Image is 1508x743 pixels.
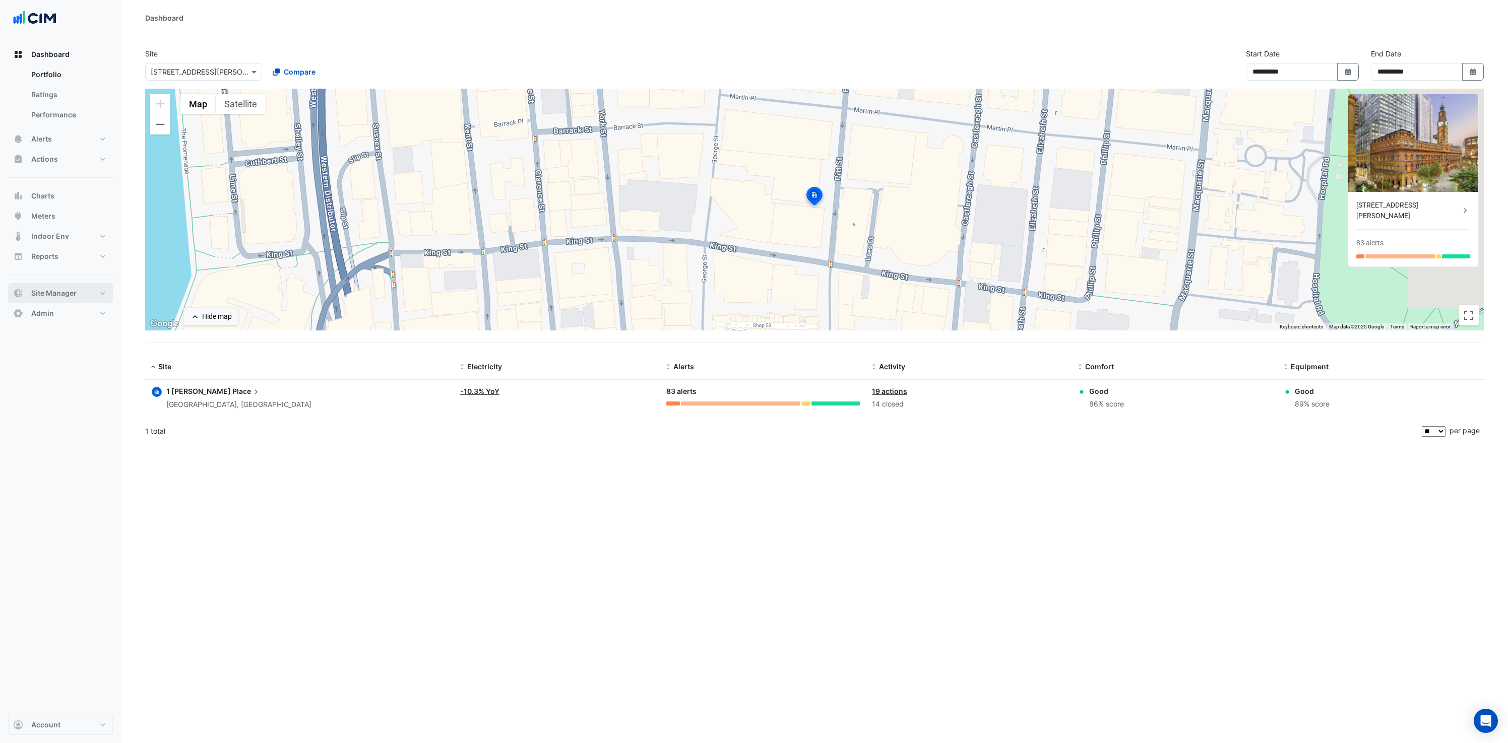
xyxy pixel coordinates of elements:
button: Reports [8,246,113,266]
span: Activity [879,362,905,371]
a: Terms (opens in new tab) [1390,324,1404,329]
label: Site [145,48,158,59]
label: End Date [1371,48,1401,59]
div: Good [1295,386,1330,396]
button: Show satellite imagery [216,94,266,114]
span: Indoor Env [31,231,69,241]
span: Comfort [1085,362,1114,371]
span: Alerts [31,134,52,144]
div: Good [1089,386,1124,396]
a: -10.3% YoY [460,387,499,395]
app-icon: Reports [13,251,23,261]
div: [GEOGRAPHIC_DATA], [GEOGRAPHIC_DATA] [166,399,311,411]
button: Compare [266,63,322,81]
span: Electricity [467,362,502,371]
a: Report a map error [1410,324,1451,329]
app-icon: Indoor Env [13,231,23,241]
span: Reports [31,251,58,261]
app-icon: Meters [13,211,23,221]
span: Charts [31,191,54,201]
span: Map data ©2025 Google [1329,324,1384,329]
div: Open Intercom Messenger [1474,709,1498,733]
a: Performance [23,105,113,125]
span: Compare [284,66,316,77]
span: Account [31,720,60,730]
app-icon: Dashboard [13,49,23,59]
div: 86% score [1089,398,1124,410]
fa-icon: Select Date [1469,67,1478,76]
app-icon: Alerts [13,134,23,144]
div: 1 total [145,419,1420,444]
app-icon: Admin [13,308,23,318]
img: Company Logo [12,8,57,28]
span: Dashboard [31,49,70,59]
div: 83 alerts [666,386,860,397]
span: Admin [31,308,54,318]
button: Zoom out [150,114,170,134]
button: Alerts [8,129,113,149]
span: Site Manager [31,288,77,298]
app-icon: Actions [13,154,23,164]
app-icon: Charts [13,191,23,201]
button: Actions [8,149,113,169]
a: Open this area in Google Maps (opens a new window) [148,317,181,330]
div: Dashboard [145,13,183,23]
button: Dashboard [8,44,113,64]
fa-icon: Select Date [1344,67,1353,76]
button: Indoor Env [8,226,113,246]
div: 89% score [1295,398,1330,410]
button: Show street map [180,94,216,114]
button: Site Manager [8,283,113,303]
div: 83 alerts [1356,238,1384,248]
a: 19 actions [872,387,907,395]
app-icon: Site Manager [13,288,23,298]
img: site-pin-selected.svg [803,185,826,210]
span: Place [232,386,261,397]
div: Hide map [202,311,232,322]
button: Charts [8,186,113,206]
div: [STREET_ADDRESS][PERSON_NAME] [1356,200,1460,221]
a: Ratings [23,85,113,105]
span: Meters [31,211,55,221]
label: Start Date [1246,48,1280,59]
span: per page [1450,426,1480,435]
button: Account [8,715,113,735]
span: 1 [PERSON_NAME] [166,387,231,395]
span: Alerts [673,362,694,371]
button: Keyboard shortcuts [1280,323,1323,330]
span: Site [158,362,171,371]
span: Actions [31,154,58,164]
button: Meters [8,206,113,226]
span: Equipment [1291,362,1329,371]
button: Zoom in [150,94,170,114]
div: Dashboard [8,64,113,129]
button: Hide map [183,308,238,325]
img: Google [148,317,181,330]
a: Portfolio [23,64,113,85]
div: 14 closed [872,398,1066,410]
button: Admin [8,303,113,323]
img: 1 Martin Place [1348,94,1478,192]
button: Toggle fullscreen view [1459,305,1479,325]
